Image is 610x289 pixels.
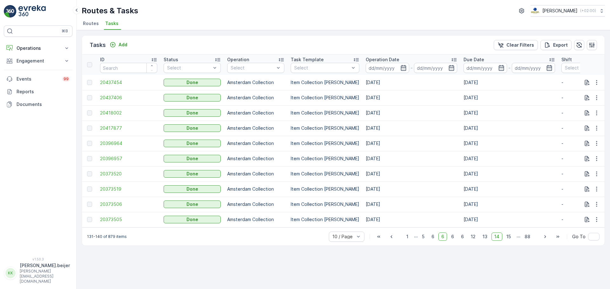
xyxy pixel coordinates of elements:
[580,8,596,13] p: ( +02:00 )
[561,56,572,63] p: Shift
[5,268,16,278] div: KK
[366,56,399,63] p: Operation Date
[167,65,211,71] p: Select
[164,124,221,132] button: Done
[186,186,198,192] p: Done
[542,8,578,14] p: [PERSON_NAME]
[517,233,520,241] p: ...
[363,90,460,105] td: [DATE]
[100,155,157,162] a: 20396957
[227,56,249,63] p: Operation
[227,186,284,192] p: Amsterdam Collection
[164,170,221,178] button: Done
[100,201,157,207] span: 20373506
[105,20,119,27] span: Tasks
[460,212,558,227] td: [DATE]
[572,233,586,240] span: Go To
[512,63,555,73] input: dd/mm/yyyy
[164,185,221,193] button: Done
[291,140,359,147] p: Item Collection [PERSON_NAME]
[468,233,478,241] span: 12
[4,257,72,261] span: v 1.50.3
[227,216,284,223] p: Amsterdam Collection
[460,151,558,166] td: [DATE]
[363,121,460,136] td: [DATE]
[17,45,60,51] p: Operations
[87,110,92,115] div: Toggle Row Selected
[164,216,221,223] button: Done
[4,73,72,85] a: Events99
[186,125,198,131] p: Done
[508,64,511,72] p: -
[100,125,157,131] a: 20417877
[100,171,157,177] span: 20373520
[4,55,72,67] button: Engagement
[448,233,457,241] span: 6
[227,125,284,131] p: Amsterdam Collection
[100,216,157,223] a: 20373505
[531,7,540,14] img: basis-logo_rgb2x.png
[291,155,359,162] p: Item Collection [PERSON_NAME]
[17,76,58,82] p: Events
[458,233,467,241] span: 6
[363,151,460,166] td: [DATE]
[363,181,460,197] td: [DATE]
[164,140,221,147] button: Done
[291,171,359,177] p: Item Collection [PERSON_NAME]
[164,200,221,208] button: Done
[100,140,157,147] a: 20396964
[531,5,605,16] button: [PERSON_NAME](+02:00)
[186,171,198,177] p: Done
[100,110,157,116] a: 20418002
[366,63,409,73] input: dd/mm/yyyy
[522,233,533,241] span: 88
[186,95,198,101] p: Done
[164,109,221,117] button: Done
[403,233,411,241] span: 1
[4,5,17,18] img: logo
[460,197,558,212] td: [DATE]
[414,233,418,241] p: ...
[491,233,502,241] span: 14
[164,94,221,102] button: Done
[231,65,274,71] p: Select
[480,233,490,241] span: 13
[186,79,198,86] p: Done
[565,65,609,71] p: Select
[87,234,127,239] p: 131-140 of 879 items
[410,64,413,72] p: -
[506,42,534,48] p: Clear Filters
[62,29,68,34] p: ⌘B
[291,125,359,131] p: Item Collection [PERSON_NAME]
[87,187,92,192] div: Toggle Row Selected
[100,95,157,101] a: 20437406
[100,186,157,192] a: 20373519
[291,201,359,207] p: Item Collection [PERSON_NAME]
[460,75,558,90] td: [DATE]
[227,171,284,177] p: Amsterdam Collection
[82,6,138,16] p: Routes & Tasks
[460,181,558,197] td: [DATE]
[17,101,70,108] p: Documents
[186,201,198,207] p: Done
[20,269,70,284] p: [PERSON_NAME][EMAIL_ADDRESS][DOMAIN_NAME]
[464,63,507,73] input: dd/mm/yyyy
[107,41,130,49] button: Add
[291,79,359,86] p: Item Collection [PERSON_NAME]
[90,41,106,49] p: Tasks
[460,166,558,181] td: [DATE]
[18,5,46,18] img: logo_light-DOdMpM7g.png
[464,56,484,63] p: Due Date
[100,79,157,86] span: 20437454
[227,110,284,116] p: Amsterdam Collection
[164,155,221,162] button: Done
[186,140,198,147] p: Done
[438,233,447,241] span: 6
[164,79,221,86] button: Done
